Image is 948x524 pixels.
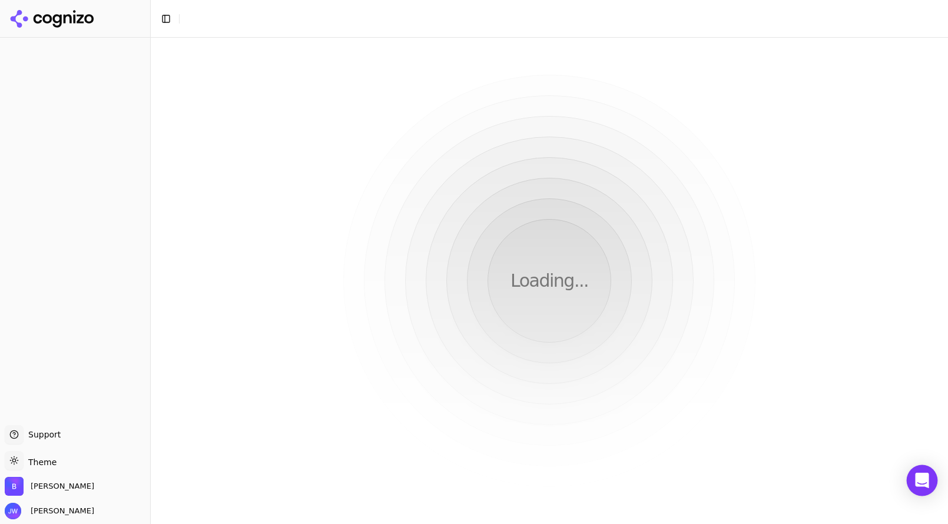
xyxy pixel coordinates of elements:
[24,429,61,440] span: Support
[5,477,94,496] button: Open organization switcher
[511,270,588,291] p: Loading...
[31,481,94,492] span: Bowlus
[24,457,57,467] span: Theme
[5,503,94,519] button: Open user button
[5,477,24,496] img: Bowlus
[26,506,94,516] span: [PERSON_NAME]
[5,503,21,519] img: Jonathan Wahl
[907,465,938,496] div: Open Intercom Messenger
